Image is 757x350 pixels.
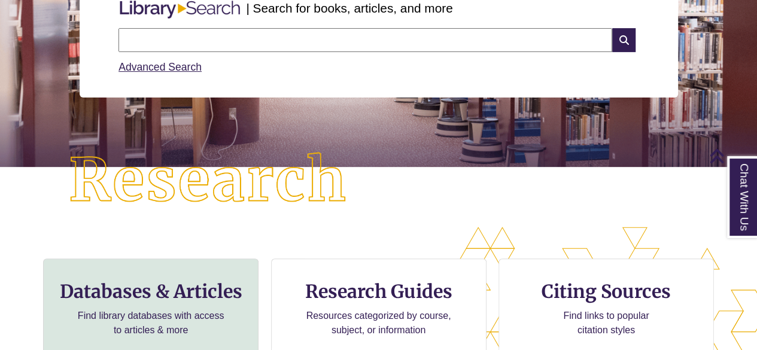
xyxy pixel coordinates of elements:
h3: Research Guides [281,280,476,303]
a: Advanced Search [118,61,202,73]
h3: Citing Sources [533,280,679,303]
img: Research [38,121,378,240]
p: Resources categorized by course, subject, or information [300,309,457,337]
p: Find library databases with access to articles & more [73,309,229,337]
h3: Databases & Articles [53,280,248,303]
a: Back to Top [709,148,754,164]
i: Search [612,28,635,52]
p: Find links to popular citation styles [548,309,664,337]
